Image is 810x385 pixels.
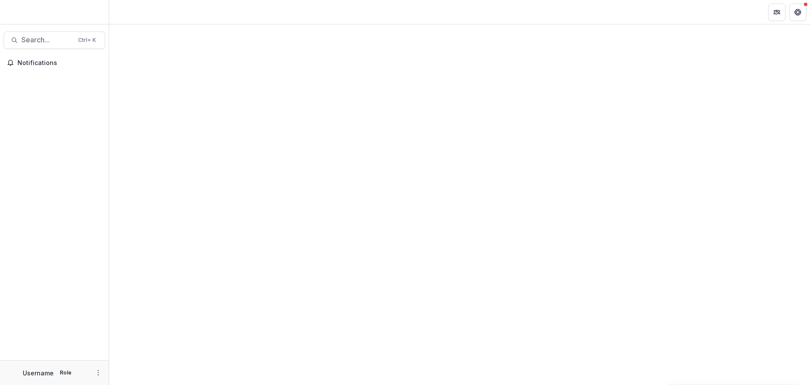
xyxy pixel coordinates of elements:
button: Partners [768,3,786,21]
button: More [93,368,103,378]
button: Search... [3,31,105,49]
span: Search... [21,36,73,44]
button: Get Help [789,3,807,21]
nav: breadcrumb [113,6,150,18]
span: Notifications [17,59,102,67]
p: Username [23,368,54,378]
button: Notifications [3,56,105,70]
p: Role [57,369,74,377]
div: Ctrl + K [76,35,98,45]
